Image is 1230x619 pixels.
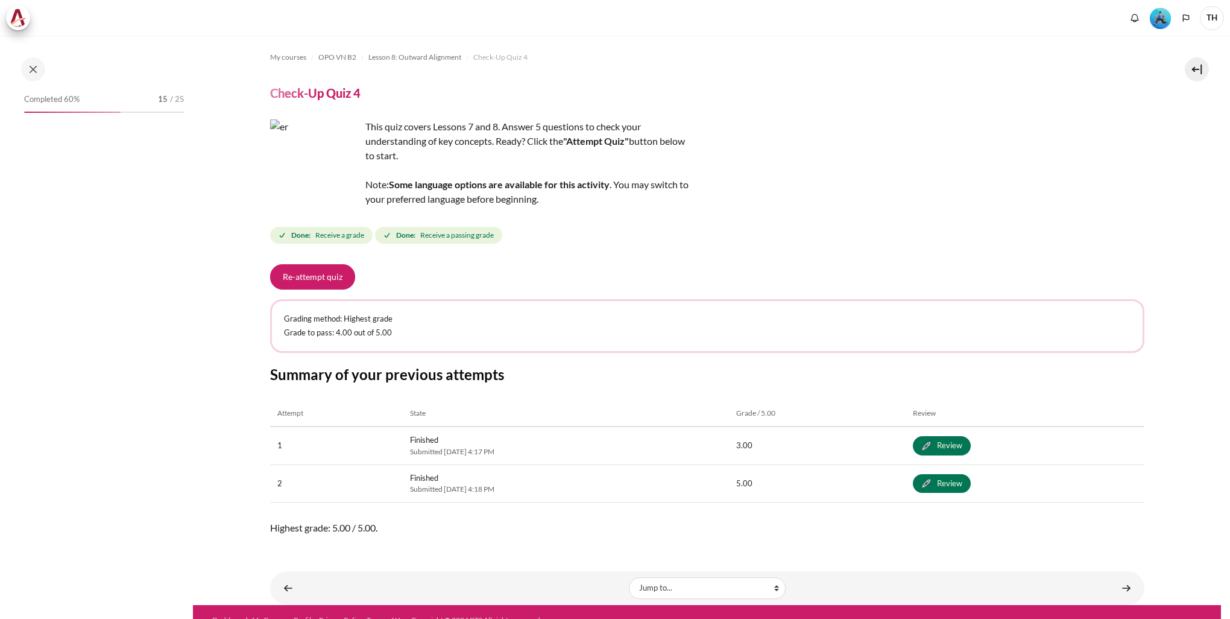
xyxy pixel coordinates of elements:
[270,465,403,503] td: 2
[1177,9,1195,27] button: Languages
[24,112,121,113] div: 60%
[318,52,356,63] span: OPO VN B2
[729,465,906,503] td: 5.00
[193,36,1221,605] section: Content
[158,94,168,106] span: 15
[270,401,403,427] th: Attempt
[315,230,364,241] span: Receive a grade
[473,52,528,63] span: Check-Up Quiz 4
[403,465,728,503] td: Finished
[1145,7,1176,29] a: Level #3
[6,6,36,30] a: Architeck Architeck
[24,94,80,106] span: Completed 60%
[276,576,300,600] a: ◄ Helping the Help Desk be Helpful (Thanasit's Story)
[1150,7,1171,29] div: Level #3
[913,436,971,456] a: Review
[368,50,461,65] a: Lesson 8: Outward Alignment
[1150,8,1171,29] img: Level #3
[913,474,971,494] a: Review
[291,230,311,241] strong: Done:
[1126,9,1144,27] div: Show notification window with no new notifications
[1114,576,1138,600] a: Lesson 8 STAR Application ►
[270,521,1144,535] span: Highest grade: 5.00 / 5.00.
[906,401,1144,427] th: Review
[170,94,184,106] span: / 25
[270,119,361,210] img: er
[1200,6,1224,30] span: TH
[10,9,27,27] img: Architeck
[563,135,629,147] strong: "Attempt Quiz"
[284,327,1131,339] p: Grade to pass: 4.00 out of 5.00
[410,446,721,457] span: Submitted [DATE] 4:17 PM
[368,52,461,63] span: Lesson 8: Outward Alignment
[270,48,1144,67] nav: Navigation bar
[410,484,721,495] span: Submitted [DATE] 4:18 PM
[270,119,692,206] div: This quiz covers Lessons 7 and 8. Answer 5 questions to check your understanding of key concepts....
[420,230,494,241] span: Receive a passing grade
[270,224,505,246] div: Completion requirements for Check-Up Quiz 4
[270,52,306,63] span: My courses
[284,313,1131,325] p: Grading method: Highest grade
[403,401,728,427] th: State
[729,427,906,465] td: 3.00
[389,179,610,190] strong: Some language options are available for this activity
[270,427,403,465] td: 1
[270,365,1144,384] h3: Summary of your previous attempts
[403,427,728,465] td: Finished
[318,50,356,65] a: OPO VN B2
[729,401,906,427] th: Grade / 5.00
[270,264,355,290] button: Re-attempt quiz
[270,50,306,65] a: My courses
[1200,6,1224,30] a: User menu
[473,50,528,65] a: Check-Up Quiz 4
[396,230,415,241] strong: Done:
[270,85,361,101] h4: Check-Up Quiz 4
